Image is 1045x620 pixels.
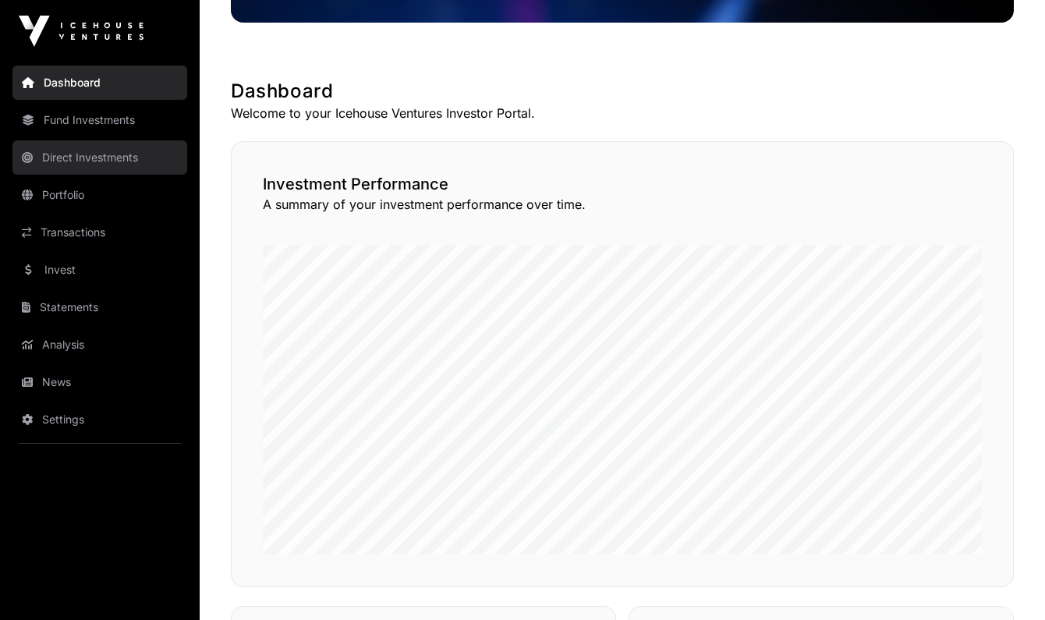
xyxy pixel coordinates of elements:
[231,79,1014,104] h1: Dashboard
[12,365,187,399] a: News
[967,545,1045,620] iframe: Chat Widget
[12,103,187,137] a: Fund Investments
[12,140,187,175] a: Direct Investments
[263,173,982,195] h2: Investment Performance
[12,178,187,212] a: Portfolio
[12,402,187,437] a: Settings
[12,66,187,100] a: Dashboard
[19,16,143,47] img: Icehouse Ventures Logo
[231,104,1014,122] p: Welcome to your Icehouse Ventures Investor Portal.
[263,195,982,214] p: A summary of your investment performance over time.
[12,215,187,250] a: Transactions
[12,253,187,287] a: Invest
[12,328,187,362] a: Analysis
[12,290,187,324] a: Statements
